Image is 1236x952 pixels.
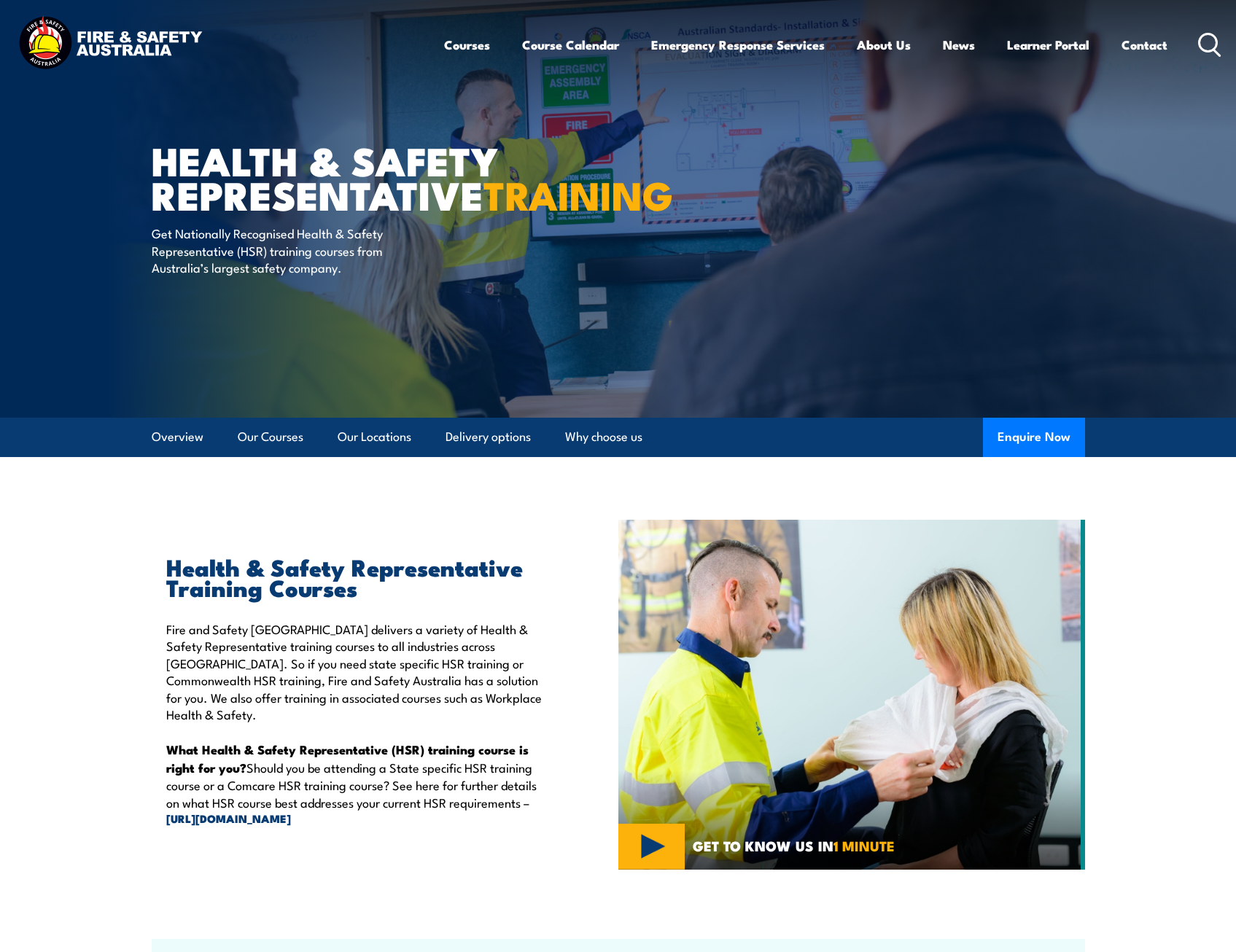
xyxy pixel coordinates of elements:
[1122,26,1167,64] a: Contact
[983,418,1085,457] button: Enquire Now
[338,418,411,456] a: Our Locations
[152,225,418,276] p: Get Nationally Recognised Health & Safety Representative (HSR) training courses from Australia’s ...
[446,418,531,456] a: Delivery options
[857,26,911,64] a: About Us
[152,143,512,211] h1: Health & Safety Representative
[166,741,551,827] p: Should you be attending a State specific HSR training course or a Comcare HSR training course? Se...
[152,418,203,456] a: Overview
[522,26,619,64] a: Course Calendar
[166,556,551,597] h2: Health & Safety Representative Training Courses
[166,740,529,776] strong: What Health & Safety Representative (HSR) training course is right for you?
[483,163,673,224] strong: TRAINING
[166,620,551,722] p: Fire and Safety [GEOGRAPHIC_DATA] delivers a variety of Health & Safety Representative training c...
[166,811,551,827] a: [URL][DOMAIN_NAME]
[651,26,825,64] a: Emergency Response Services
[565,418,642,456] a: Why choose us
[833,835,895,856] strong: 1 MINUTE
[444,26,490,64] a: Courses
[943,26,975,64] a: News
[1007,26,1089,64] a: Learner Portal
[618,520,1085,870] img: Fire & Safety Australia deliver Health and Safety Representatives Training Courses – HSR Training
[693,839,895,852] span: GET TO KNOW US IN
[238,418,303,456] a: Our Courses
